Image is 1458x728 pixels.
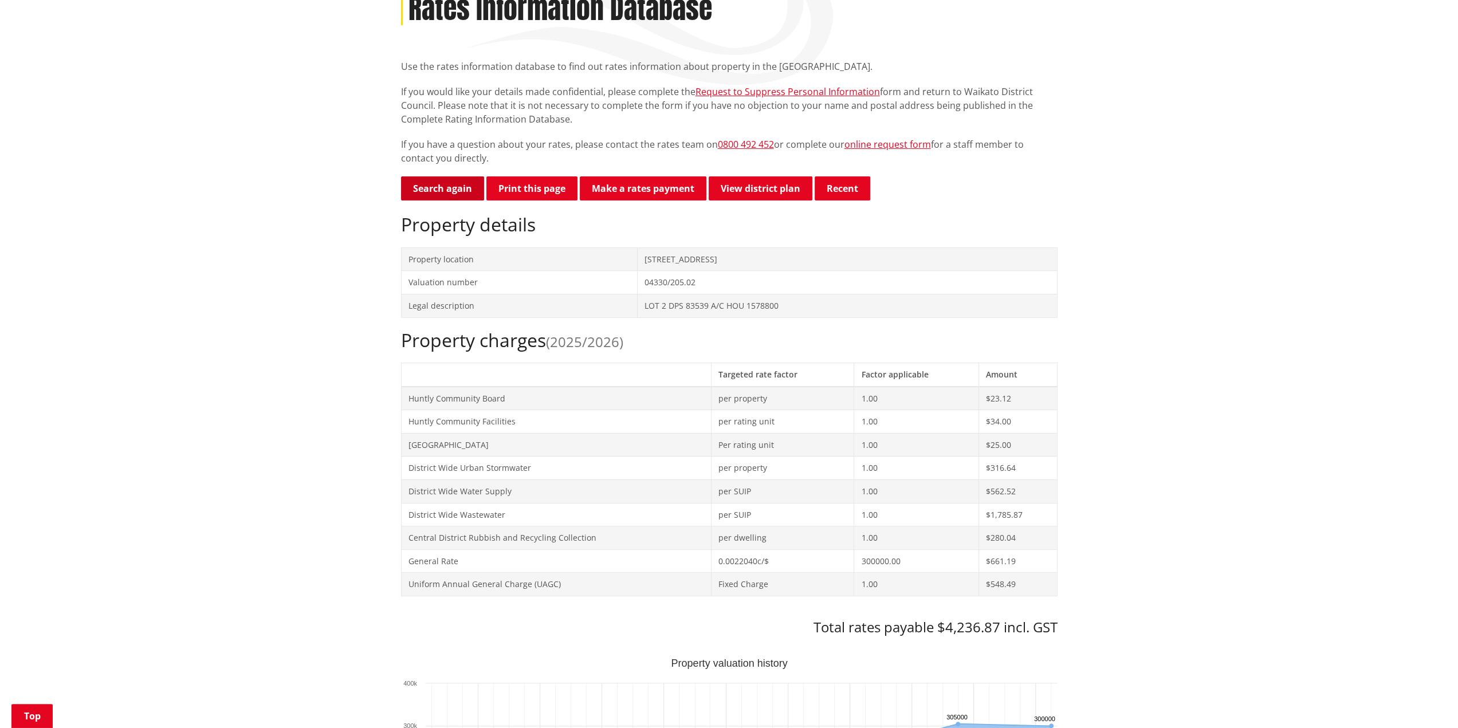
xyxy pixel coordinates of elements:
[711,457,854,480] td: per property
[580,176,706,200] a: Make a rates payment
[854,549,979,573] td: 300000.00
[854,363,979,386] th: Factor applicable
[401,503,711,526] td: District Wide Wastewater
[979,479,1057,503] td: $562.52
[709,176,812,200] a: View district plan
[401,479,711,503] td: District Wide Water Supply
[401,549,711,573] td: General Rate
[1034,715,1055,722] text: 300000
[401,60,1058,73] p: Use the rates information database to find out rates information about property in the [GEOGRAPHI...
[854,573,979,596] td: 1.00
[401,247,638,271] td: Property location
[711,433,854,457] td: Per rating unit
[671,658,787,669] text: Property valuation history
[979,503,1057,526] td: $1,785.87
[854,526,979,550] td: 1.00
[979,363,1057,386] th: Amount
[711,503,854,526] td: per SUIP
[854,433,979,457] td: 1.00
[956,722,960,726] path: Wednesday, Jun 30, 12:00, 305,000. Capital Value.
[979,433,1057,457] td: $25.00
[401,329,1058,351] h2: Property charges
[695,85,880,98] a: Request to Suppress Personal Information
[979,410,1057,434] td: $34.00
[815,176,870,200] button: Recent
[844,138,931,151] a: online request form
[979,573,1057,596] td: $548.49
[401,214,1058,235] h2: Property details
[401,433,711,457] td: [GEOGRAPHIC_DATA]
[711,549,854,573] td: 0.0022040c/$
[638,271,1057,294] td: 04330/205.02
[854,457,979,480] td: 1.00
[401,526,711,550] td: Central District Rubbish and Recycling Collection
[638,247,1057,271] td: [STREET_ADDRESS]
[979,549,1057,573] td: $661.19
[854,387,979,410] td: 1.00
[854,410,979,434] td: 1.00
[1049,723,1054,728] path: Sunday, Jun 30, 12:00, 300,000. Capital Value.
[718,138,774,151] a: 0800 492 452
[979,457,1057,480] td: $316.64
[401,573,711,596] td: Uniform Annual General Charge (UAGC)
[1405,680,1447,721] iframe: Messenger Launcher
[401,410,711,434] td: Huntly Community Facilities
[711,387,854,410] td: per property
[401,387,711,410] td: Huntly Community Board
[979,387,1057,410] td: $23.12
[486,176,577,200] button: Print this page
[401,619,1058,636] h3: Total rates payable $4,236.87 incl. GST
[711,526,854,550] td: per dwelling
[401,294,638,317] td: Legal description
[401,85,1058,126] p: If you would like your details made confidential, please complete the form and return to Waikato ...
[638,294,1057,317] td: LOT 2 DPS 83539 A/C HOU 1578800
[546,332,623,351] span: (2025/2026)
[711,363,854,386] th: Targeted rate factor
[401,457,711,480] td: District Wide Urban Stormwater
[401,271,638,294] td: Valuation number
[11,704,53,728] a: Top
[401,176,484,200] a: Search again
[979,526,1057,550] td: $280.04
[854,503,979,526] td: 1.00
[711,573,854,596] td: Fixed Charge
[401,137,1058,165] p: If you have a question about your rates, please contact the rates team on or complete our for a s...
[854,479,979,503] td: 1.00
[711,479,854,503] td: per SUIP
[403,680,417,687] text: 400k
[946,714,968,721] text: 305000
[711,410,854,434] td: per rating unit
